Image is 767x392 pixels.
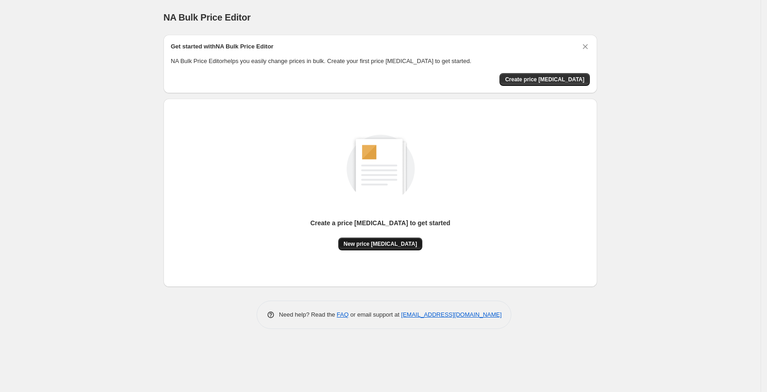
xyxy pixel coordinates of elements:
span: Need help? Read the [279,311,337,318]
button: Create price change job [499,73,590,86]
button: Dismiss card [581,42,590,51]
p: NA Bulk Price Editor helps you easily change prices in bulk. Create your first price [MEDICAL_DAT... [171,57,590,66]
span: New price [MEDICAL_DATA] [344,240,417,248]
span: Create price [MEDICAL_DATA] [505,76,584,83]
p: Create a price [MEDICAL_DATA] to get started [310,218,451,228]
a: FAQ [337,311,349,318]
span: NA Bulk Price Editor [163,12,251,22]
h2: Get started with NA Bulk Price Editor [171,42,273,51]
span: or email support at [349,311,401,318]
button: New price [MEDICAL_DATA] [338,238,423,250]
a: [EMAIL_ADDRESS][DOMAIN_NAME] [401,311,502,318]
